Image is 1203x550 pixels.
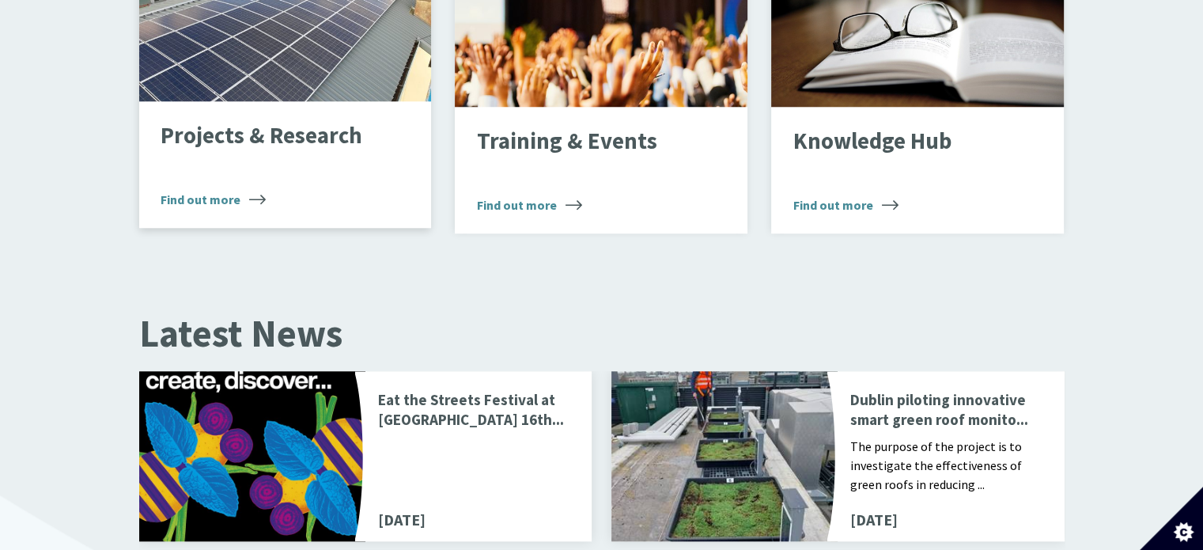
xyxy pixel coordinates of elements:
p: Dublin piloting innovative smart green roof monito... [850,390,1045,433]
h2: Latest News [139,313,1065,355]
span: Find out more [161,190,266,209]
p: Projects & Research [161,123,385,149]
button: Set cookie preferences [1140,487,1203,550]
span: Find out more [793,195,898,214]
a: Eat the Streets Festival at [GEOGRAPHIC_DATA] 16th... [DATE] [139,371,592,542]
a: Dublin piloting innovative smart green roof monito... The purpose of the project is to investigat... [611,371,1065,542]
p: Training & Events [477,129,702,154]
span: [DATE] [850,508,898,532]
p: The purpose of the project is to investigate the effectiveness of green roofs in reducing ... [850,437,1045,495]
p: Knowledge Hub [793,129,1018,154]
span: Find out more [477,195,582,214]
span: [DATE] [378,508,426,532]
p: Eat the Streets Festival at [GEOGRAPHIC_DATA] 16th... [378,390,573,433]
